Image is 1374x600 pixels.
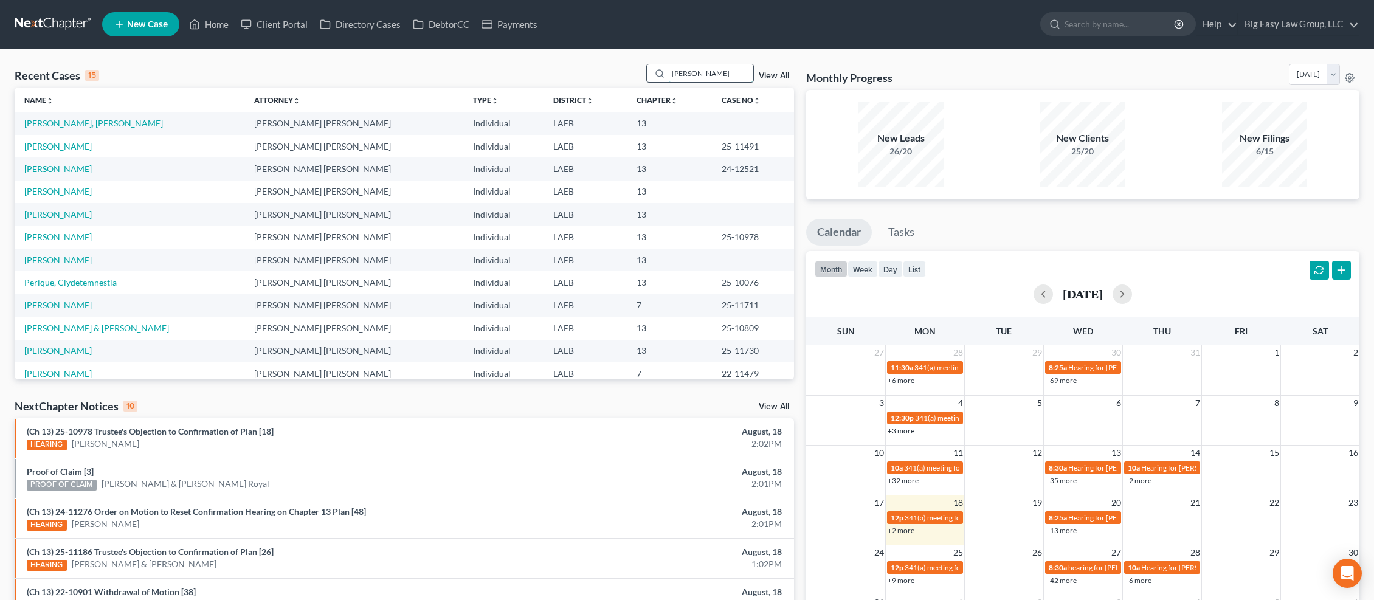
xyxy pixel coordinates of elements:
[1141,463,1236,472] span: Hearing for [PERSON_NAME]
[244,271,463,294] td: [PERSON_NAME] [PERSON_NAME]
[1031,495,1043,510] span: 19
[1125,476,1151,485] a: +2 more
[244,362,463,385] td: [PERSON_NAME] [PERSON_NAME]
[627,340,712,362] td: 13
[1031,545,1043,560] span: 26
[544,317,627,339] td: LAEB
[463,157,544,180] td: Individual
[1222,131,1307,145] div: New Filings
[712,362,794,385] td: 22-11479
[627,135,712,157] td: 13
[463,317,544,339] td: Individual
[244,340,463,362] td: [PERSON_NAME] [PERSON_NAME]
[544,340,627,362] td: LAEB
[1189,545,1201,560] span: 28
[904,463,1021,472] span: 341(a) meeting for [PERSON_NAME]
[759,402,789,411] a: View All
[293,97,300,105] i: unfold_more
[24,164,92,174] a: [PERSON_NAME]
[952,545,964,560] span: 25
[473,95,499,105] a: Typeunfold_more
[544,362,627,385] td: LAEB
[463,271,544,294] td: Individual
[1222,145,1307,157] div: 6/15
[712,317,794,339] td: 25-10809
[314,13,407,35] a: Directory Cases
[538,546,782,558] div: August, 18
[538,558,782,570] div: 1:02PM
[891,463,903,472] span: 10a
[24,209,92,219] a: [PERSON_NAME]
[544,271,627,294] td: LAEB
[244,317,463,339] td: [PERSON_NAME] [PERSON_NAME]
[27,426,274,436] a: (Ch 13) 25-10978 Trustee's Objection to Confirmation of Plan [18]
[627,181,712,203] td: 13
[952,345,964,360] span: 28
[1065,13,1176,35] input: Search by name...
[463,362,544,385] td: Individual
[407,13,475,35] a: DebtorCC
[1273,396,1280,410] span: 8
[1128,563,1140,572] span: 10a
[72,438,139,450] a: [PERSON_NAME]
[85,70,99,81] div: 15
[712,294,794,317] td: 25-11711
[544,112,627,134] td: LAEB
[722,95,761,105] a: Case Nounfold_more
[837,326,855,336] span: Sun
[891,363,913,372] span: 11:30a
[878,396,885,410] span: 3
[27,440,67,450] div: HEARING
[24,255,92,265] a: [PERSON_NAME]
[491,97,499,105] i: unfold_more
[538,466,782,478] div: August, 18
[244,157,463,180] td: [PERSON_NAME] [PERSON_NAME]
[888,576,914,585] a: +9 more
[891,413,914,422] span: 12:30p
[538,506,782,518] div: August, 18
[553,95,593,105] a: Districtunfold_more
[957,396,964,410] span: 4
[24,345,92,356] a: [PERSON_NAME]
[1049,563,1067,572] span: 8:30a
[1352,345,1359,360] span: 2
[848,261,878,277] button: week
[27,480,97,491] div: PROOF OF CLAIM
[1128,463,1140,472] span: 10a
[627,112,712,134] td: 13
[873,545,885,560] span: 24
[1333,559,1362,588] div: Open Intercom Messenger
[1235,326,1248,336] span: Fri
[1049,463,1067,472] span: 8:30a
[996,326,1012,336] span: Tue
[905,513,1022,522] span: 341(a) meeting for [PERSON_NAME]
[1046,376,1077,385] a: +69 more
[627,157,712,180] td: 13
[244,112,463,134] td: [PERSON_NAME] [PERSON_NAME]
[544,203,627,226] td: LAEB
[1046,576,1077,585] a: +42 more
[759,72,789,80] a: View All
[1268,545,1280,560] span: 29
[914,326,936,336] span: Mon
[712,226,794,248] td: 25-10978
[235,13,314,35] a: Client Portal
[903,261,926,277] button: list
[1049,513,1067,522] span: 8:25a
[1141,563,1236,572] span: Hearing for [PERSON_NAME]
[1268,495,1280,510] span: 22
[463,135,544,157] td: Individual
[1046,476,1077,485] a: +35 more
[538,586,782,598] div: August, 18
[1110,545,1122,560] span: 27
[891,563,903,572] span: 12p
[1194,396,1201,410] span: 7
[1189,345,1201,360] span: 31
[15,68,99,83] div: Recent Cases
[627,203,712,226] td: 13
[27,587,196,597] a: (Ch 13) 22-10901 Withdrawal of Motion [38]
[1196,13,1237,35] a: Help
[1313,326,1328,336] span: Sat
[46,97,54,105] i: unfold_more
[1115,396,1122,410] span: 6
